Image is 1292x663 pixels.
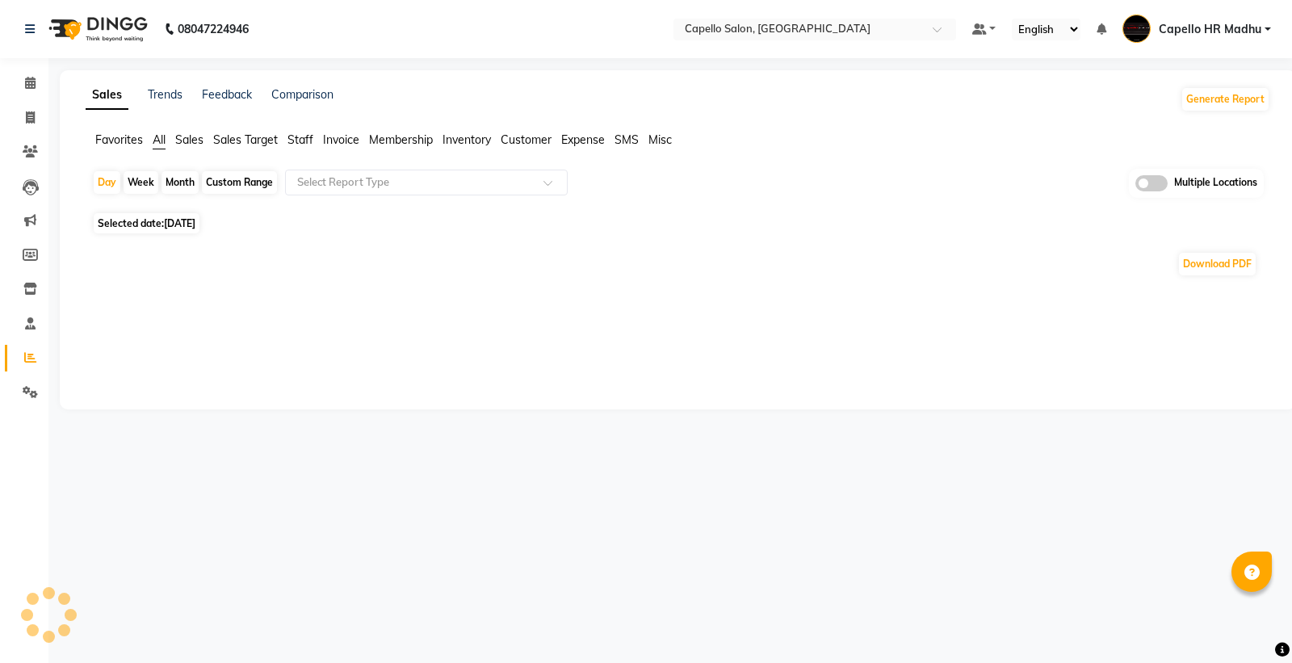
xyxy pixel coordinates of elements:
span: Multiple Locations [1174,175,1257,191]
span: All [153,132,166,147]
button: Generate Report [1182,88,1269,111]
div: Month [161,171,199,194]
a: Feedback [202,87,252,102]
span: Inventory [443,132,491,147]
button: Download PDF [1179,253,1256,275]
img: Capello HR Madhu [1122,15,1151,43]
span: Selected date: [94,213,199,233]
span: Misc [648,132,672,147]
div: Custom Range [202,171,277,194]
span: [DATE] [164,217,195,229]
a: Sales [86,81,128,110]
span: Sales Target [213,132,278,147]
a: Comparison [271,87,333,102]
span: Staff [287,132,313,147]
div: Week [124,171,158,194]
span: Expense [561,132,605,147]
span: Sales [175,132,203,147]
span: Favorites [95,132,143,147]
img: logo [41,6,152,52]
a: Trends [148,87,182,102]
span: Customer [501,132,552,147]
span: Capello HR Madhu [1159,21,1261,38]
span: SMS [615,132,639,147]
span: Invoice [323,132,359,147]
div: Day [94,171,120,194]
b: 08047224946 [178,6,249,52]
span: Membership [369,132,433,147]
